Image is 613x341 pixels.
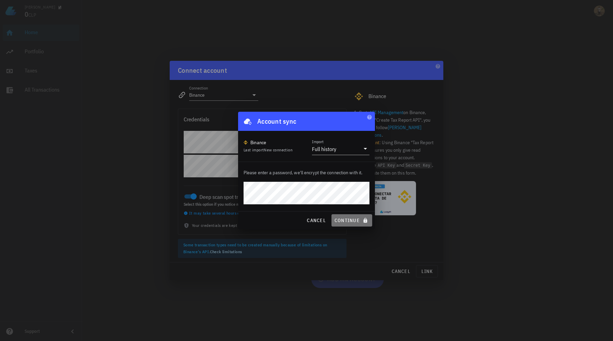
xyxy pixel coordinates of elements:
div: Binance [250,139,266,146]
img: 270.png [244,140,248,145]
span: Last import [244,147,292,152]
span: cancel [306,217,326,223]
label: Import [312,139,324,144]
div: Account sync [257,116,296,127]
span: New connection [264,147,292,152]
div: Full history [312,146,336,152]
div: ImportFull history [312,143,369,155]
span: continue [334,217,369,223]
p: Please enter a password, we'll encrypt the connection with it. [244,169,369,176]
button: cancel [304,214,329,227]
button: continue [331,214,372,227]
